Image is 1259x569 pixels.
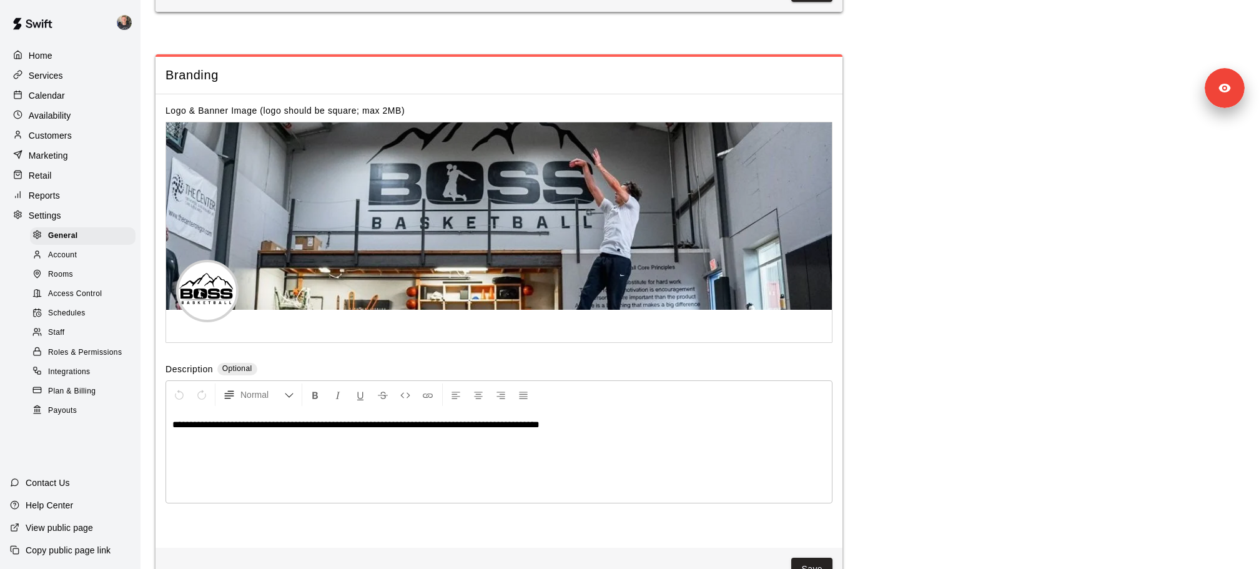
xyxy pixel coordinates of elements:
[30,362,141,382] a: Integrations
[30,226,141,245] a: General
[29,169,52,182] p: Retail
[30,324,141,343] a: Staff
[10,86,131,105] a: Calendar
[30,266,136,284] div: Rooms
[468,383,489,406] button: Center Align
[30,383,136,400] div: Plan & Billing
[29,209,61,222] p: Settings
[114,10,141,35] div: Logan Garvin
[10,46,131,65] a: Home
[117,15,132,30] img: Logan Garvin
[29,89,65,102] p: Calendar
[48,405,77,417] span: Payouts
[10,126,131,145] a: Customers
[10,66,131,85] a: Services
[445,383,467,406] button: Left Align
[29,69,63,82] p: Services
[165,106,405,116] label: Logo & Banner Image (logo should be square; max 2MB)
[48,288,102,300] span: Access Control
[327,383,348,406] button: Format Italics
[30,285,141,304] a: Access Control
[350,383,371,406] button: Format Underline
[417,383,438,406] button: Insert Link
[30,324,136,342] div: Staff
[10,146,131,165] a: Marketing
[395,383,416,406] button: Insert Code
[30,402,136,420] div: Payouts
[10,186,131,205] a: Reports
[165,363,213,377] label: Description
[26,477,70,489] p: Contact Us
[222,364,252,373] span: Optional
[30,401,141,420] a: Payouts
[30,285,136,303] div: Access Control
[218,383,299,406] button: Formatting Options
[165,67,832,84] span: Branding
[26,522,93,534] p: View public page
[30,245,141,265] a: Account
[29,149,68,162] p: Marketing
[305,383,326,406] button: Format Bold
[30,227,136,245] div: General
[29,49,52,62] p: Home
[48,327,64,339] span: Staff
[30,382,141,401] a: Plan & Billing
[10,106,131,125] a: Availability
[191,383,212,406] button: Redo
[48,249,77,262] span: Account
[10,166,131,185] a: Retail
[29,189,60,202] p: Reports
[30,344,136,362] div: Roles & Permissions
[30,304,141,324] a: Schedules
[48,347,122,359] span: Roles & Permissions
[490,383,511,406] button: Right Align
[48,269,73,281] span: Rooms
[513,383,534,406] button: Justify Align
[29,109,71,122] p: Availability
[48,230,78,242] span: General
[169,383,190,406] button: Undo
[30,265,141,285] a: Rooms
[48,385,96,398] span: Plan & Billing
[30,305,136,322] div: Schedules
[26,544,111,557] p: Copy public page link
[29,129,72,142] p: Customers
[48,366,91,379] span: Integrations
[26,499,73,512] p: Help Center
[240,388,284,401] span: Normal
[10,206,131,225] a: Settings
[30,343,141,362] a: Roles & Permissions
[48,307,86,320] span: Schedules
[30,364,136,381] div: Integrations
[372,383,393,406] button: Format Strikethrough
[30,247,136,264] div: Account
